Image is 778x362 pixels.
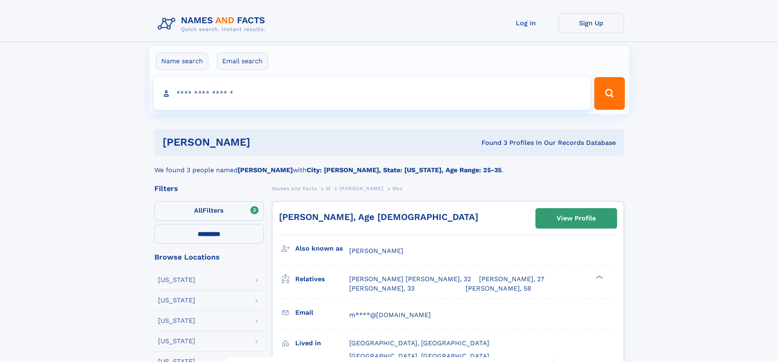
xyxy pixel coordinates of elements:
div: ❯ [594,275,604,280]
label: Name search [156,53,208,70]
a: [PERSON_NAME], Age [DEMOGRAPHIC_DATA] [279,212,478,222]
a: [PERSON_NAME] [339,183,383,193]
h3: Also known as [295,242,349,255]
span: [GEOGRAPHIC_DATA], [GEOGRAPHIC_DATA] [349,339,489,347]
div: [US_STATE] [158,277,195,283]
div: [US_STATE] [158,297,195,304]
h3: Lived in [295,336,349,350]
h3: Email [295,306,349,320]
b: City: [PERSON_NAME], State: [US_STATE], Age Range: 25-35 [307,166,502,174]
div: Found 3 Profiles In Our Records Database [366,138,616,147]
span: All [194,207,203,214]
span: [PERSON_NAME] [349,247,403,255]
h3: Relatives [295,272,349,286]
input: search input [154,77,591,110]
b: [PERSON_NAME] [238,166,293,174]
a: Log In [493,13,559,33]
a: Sign Up [559,13,624,33]
a: [PERSON_NAME], 58 [466,284,531,293]
button: Search Button [594,77,624,110]
div: [US_STATE] [158,318,195,324]
div: Filters [154,185,264,192]
div: View Profile [557,209,596,228]
a: Names and Facts [272,183,317,193]
span: [GEOGRAPHIC_DATA], [GEOGRAPHIC_DATA] [349,352,489,360]
a: View Profile [536,209,617,228]
div: We found 3 people named with . [154,155,624,175]
div: Browse Locations [154,253,264,261]
span: Max [392,186,403,191]
span: [PERSON_NAME] [339,186,383,191]
a: M [326,183,330,193]
div: [US_STATE] [158,338,195,344]
a: [PERSON_NAME], 33 [349,284,415,293]
label: Filters [154,201,264,221]
h1: [PERSON_NAME] [163,137,366,147]
a: [PERSON_NAME], 27 [479,275,544,284]
img: Logo Names and Facts [154,13,272,35]
label: Email search [217,53,268,70]
span: M [326,186,330,191]
a: [PERSON_NAME] [PERSON_NAME], 32 [349,275,471,284]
